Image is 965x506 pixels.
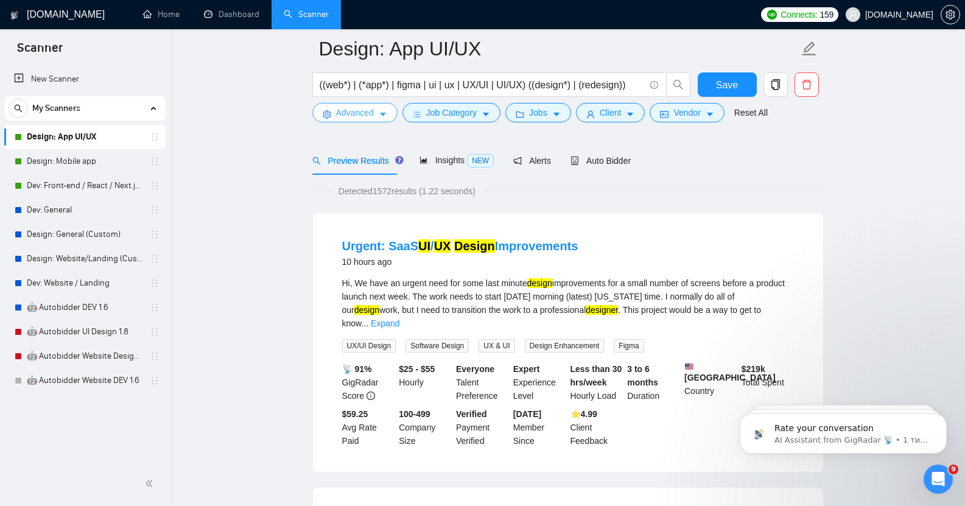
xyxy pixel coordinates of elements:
[27,222,142,247] a: Design: General (Custom)
[513,156,551,166] span: Alerts
[721,388,965,473] iframe: Intercom notifications повідомлення
[371,318,399,328] a: Expand
[614,339,644,353] span: Figma
[568,362,625,402] div: Hourly Load
[27,368,142,393] a: 🤖 Autobidder Website DEV 1.6
[467,154,494,167] span: NEW
[650,81,658,89] span: info-circle
[684,362,776,382] b: [GEOGRAPHIC_DATA]
[795,72,819,97] button: delete
[552,110,561,119] span: caret-down
[7,39,72,65] span: Scanner
[312,156,321,165] span: search
[482,110,490,119] span: caret-down
[685,362,693,371] img: 🇺🇸
[27,149,142,174] a: Design: Mobile app
[513,409,541,419] b: [DATE]
[570,156,579,165] span: robot
[570,364,622,387] b: Less than 30 hrs/week
[568,407,625,448] div: Client Feedback
[399,364,435,374] b: $25 - $55
[660,110,668,119] span: idcard
[10,5,19,25] img: logo
[941,10,960,19] a: setting
[379,110,387,119] span: caret-down
[27,198,142,222] a: Dev: General
[284,9,329,19] a: searchScanner
[312,103,398,122] button: settingAdvancedcaret-down
[150,132,160,142] span: holder
[27,344,142,368] a: 🤖 Autobidder Website Design 1.8
[801,41,817,57] span: edit
[456,409,487,419] b: Verified
[627,364,658,387] b: 3 to 6 months
[682,362,739,402] div: Country
[342,276,794,330] div: Hi, We have an urgent need for some last minute improvements for a small number of screens before...
[739,362,796,402] div: Total Spent
[336,106,374,119] span: Advanced
[340,362,397,402] div: GigRadar Score
[849,10,857,19] span: user
[511,362,568,402] div: Experience Level
[150,327,160,337] span: holder
[4,96,166,393] li: My Scanners
[941,5,960,24] button: setting
[456,364,494,374] b: Everyone
[150,230,160,239] span: holder
[570,409,597,419] b: ⭐️ 4.99
[150,254,160,264] span: holder
[342,339,396,353] span: UX/UI Design
[323,110,331,119] span: setting
[511,407,568,448] div: Member Since
[27,247,142,271] a: Design: Website/Landing (Custom)
[399,409,430,419] b: 100-499
[143,9,180,19] a: homeHome
[418,239,430,253] mark: UI
[513,156,522,165] span: notification
[354,305,379,315] mark: design
[454,239,495,253] mark: Design
[716,77,738,93] span: Save
[734,106,768,119] a: Reset All
[27,320,142,344] a: 🤖 Autobidder UI Design 1.8
[150,278,160,288] span: holder
[763,72,788,97] button: copy
[319,33,799,64] input: Scanner name...
[330,184,484,198] span: Detected 1572 results (1.22 seconds)
[150,156,160,166] span: holder
[320,77,645,93] input: Search Freelance Jobs...
[586,305,618,315] mark: designer
[795,79,818,90] span: delete
[479,339,514,353] span: UX & UI
[505,103,571,122] button: folderJobscaret-down
[27,125,142,149] a: Design: App UI/UX
[150,181,160,191] span: holder
[513,364,540,374] b: Expert
[426,106,477,119] span: Job Category
[342,409,368,419] b: $59.25
[312,156,400,166] span: Preview Results
[204,9,259,19] a: dashboardDashboard
[527,278,552,288] mark: design
[820,8,833,21] span: 159
[454,407,511,448] div: Payment Verified
[145,477,157,490] span: double-left
[529,106,547,119] span: Jobs
[576,103,645,122] button: userClientcaret-down
[150,205,160,215] span: holder
[454,362,511,402] div: Talent Preference
[698,72,757,97] button: Save
[342,364,372,374] b: 📡 91%
[9,104,27,113] span: search
[767,10,777,19] img: upwork-logo.png
[706,110,714,119] span: caret-down
[419,155,494,165] span: Insights
[924,465,953,494] iframe: Intercom live chat
[941,10,960,19] span: setting
[419,156,428,164] span: area-chart
[342,239,578,253] a: Urgent: SaaSUI/UX DesignImprovements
